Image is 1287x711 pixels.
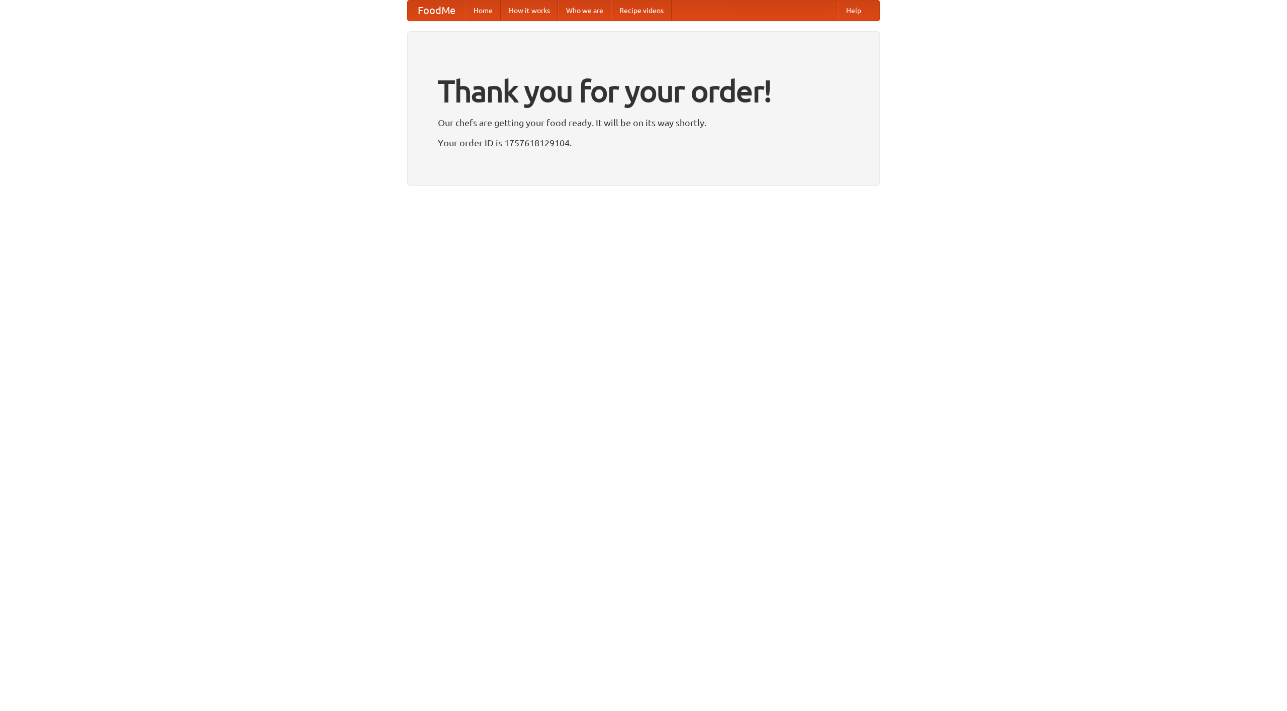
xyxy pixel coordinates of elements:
a: How it works [501,1,558,21]
a: Who we are [558,1,611,21]
h1: Thank you for your order! [438,67,849,115]
a: FoodMe [408,1,466,21]
a: Help [838,1,869,21]
a: Home [466,1,501,21]
p: Our chefs are getting your food ready. It will be on its way shortly. [438,115,849,130]
p: Your order ID is 1757618129104. [438,135,849,150]
a: Recipe videos [611,1,672,21]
